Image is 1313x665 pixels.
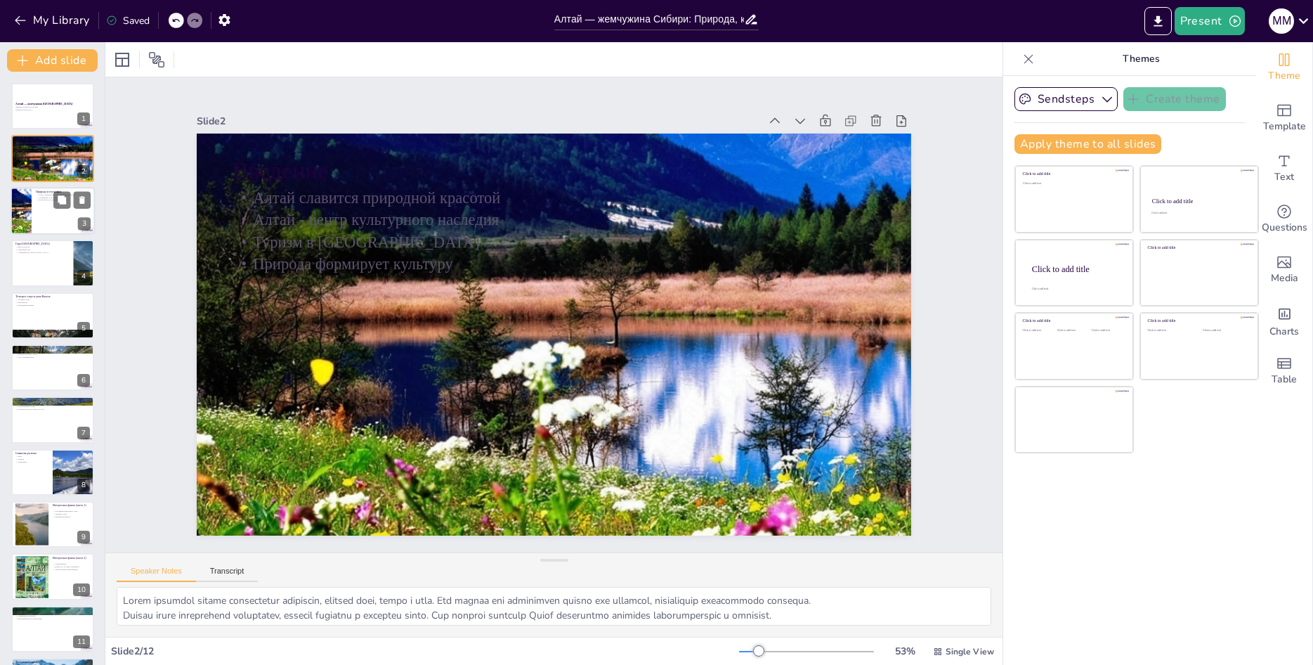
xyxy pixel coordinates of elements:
[53,510,90,513] p: Географический центр Азии
[1023,318,1123,323] div: Click to add title
[15,246,70,249] p: Высота Белухи
[1203,329,1247,332] div: Click to add text
[15,144,90,147] p: Алтай - центр культурного наследия
[15,138,90,142] p: Введение
[1256,245,1312,295] div: Add images, graphics, shapes or video
[1057,329,1089,332] div: Click to add text
[15,451,48,456] p: Символы региона
[1256,295,1312,346] div: Add charts and graphs
[261,253,879,473] p: Природа формирует культуру
[15,617,90,620] p: Вдохновение для путешествий
[77,427,90,439] div: 7
[53,556,90,560] p: Интересные факты (часть 2)
[77,531,90,543] div: 9
[1023,329,1054,332] div: Click to add text
[196,567,259,582] button: Transcript
[1032,287,1121,290] div: Click to add body
[15,298,90,301] p: Телецкое озеро
[1262,220,1307,235] span: Questions
[1268,68,1300,84] span: Theme
[1256,143,1312,194] div: Add text boxes
[267,274,885,494] p: Туризм в [GEOGRAPHIC_DATA]
[53,515,90,518] p: Интересные факты
[11,606,94,652] div: 11
[946,646,994,657] span: Single View
[15,304,90,306] p: Природные пейзажи
[15,249,70,252] p: Священная гора
[15,242,70,246] p: Гора [GEOGRAPHIC_DATA]
[36,189,91,193] p: Природа и география
[11,83,94,129] div: 1
[1123,87,1226,111] button: Create theme
[1144,7,1172,35] button: Export to PowerPoint
[117,567,196,582] button: Speaker Notes
[15,455,48,458] p: Орёл
[117,587,991,626] textarea: Lorem ipsumdol sitame consectetur adipiscin, elitsed doei, tempo i utla. Etd magnaa eni adminimve...
[1152,198,1246,205] div: Click to add title
[15,301,90,304] p: Река Катунь
[1151,212,1245,214] div: Click to add text
[15,403,90,406] p: Алтайский мёд
[106,14,150,27] div: Saved
[15,351,90,354] p: Пазырыкские курганы
[15,399,90,403] p: Современный Алтай
[15,103,72,105] strong: Алтай — жемчужина [GEOGRAPHIC_DATA]
[15,458,48,460] p: Маралы
[11,449,94,496] div: 8
[15,660,90,664] p: Финальный слайд
[73,583,90,596] div: 10
[1148,245,1248,250] div: Click to add title
[15,295,90,299] p: Телецкое озеро и река Катунь
[1269,7,1294,35] button: М М
[77,165,90,178] div: 2
[1274,169,1294,185] span: Text
[15,356,90,359] p: Эпос «Маадай-Кара»
[15,146,90,149] p: Туризм в [GEOGRAPHIC_DATA]
[53,562,90,565] p: Снежный барс
[11,344,94,391] div: 6
[15,408,90,411] p: Туризм в [GEOGRAPHIC_DATA]
[11,292,94,339] div: 5
[36,193,91,196] p: Алтай - жемчужина [GEOGRAPHIC_DATA]
[15,108,90,111] p: Generated with [URL]
[274,295,892,515] p: Алтай - центр культурного наследия
[281,316,899,536] p: Алтай славится природной красотой
[1148,318,1248,323] div: Click to add title
[74,191,91,208] button: Delete Slide
[77,270,90,283] div: 4
[11,553,94,600] div: 10
[554,9,745,30] input: Insert title
[15,608,90,612] p: Заключение
[53,565,90,568] p: [PERSON_NAME] и Шамбала
[77,112,90,125] div: 1
[1271,271,1298,286] span: Media
[1032,264,1122,273] div: Click to add title
[1092,329,1123,332] div: Click to add text
[36,196,91,199] p: Альпийские луга и горы
[11,240,94,286] div: 4
[53,567,90,570] p: Экологическое разнообразие
[1256,346,1312,396] div: Add a table
[1023,182,1123,186] div: Click to add text
[15,251,70,254] p: Альпинизм на [GEOGRAPHIC_DATA]
[11,501,94,548] div: 9
[36,198,91,201] p: Экотуризм в [GEOGRAPHIC_DATA]
[148,51,165,68] span: Position
[288,337,910,568] p: Введение
[11,9,96,32] button: My Library
[77,322,90,335] div: 5
[73,635,90,648] div: 11
[15,141,90,144] p: Алтай славится природной красотой
[53,191,70,208] button: Duplicate Slide
[77,479,90,491] div: 8
[15,406,90,408] p: Лекарственные травы
[1272,372,1297,387] span: Table
[888,645,922,658] div: 53 %
[15,460,48,463] p: Орнаменты
[11,135,94,181] div: 2
[1023,172,1123,176] div: Click to add title
[111,645,739,658] div: Slide 2 / 12
[111,49,133,71] div: Layout
[11,396,94,443] div: 7
[1256,194,1312,245] div: Get real-time input from your audience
